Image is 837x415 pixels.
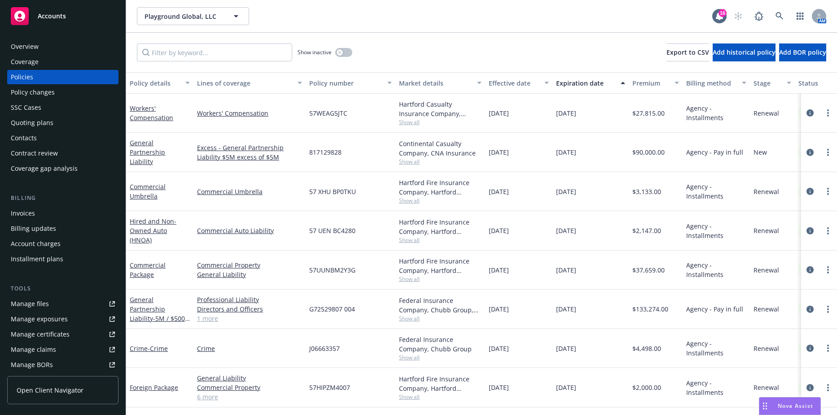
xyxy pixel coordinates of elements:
[11,55,39,69] div: Coverage
[399,178,482,197] div: Hartford Fire Insurance Company, Hartford Insurance Group
[805,264,815,275] a: circleInformation
[632,187,661,196] span: $3,133.00
[197,108,302,118] a: Workers' Compensation
[823,225,833,236] a: more
[805,382,815,393] a: circleInformation
[713,43,776,61] button: Add historical policy
[629,72,683,94] button: Premium
[7,131,118,145] a: Contacts
[130,217,176,244] a: Hired and Non-Owned Auto (HNOA)
[399,78,472,88] div: Market details
[309,187,356,196] span: 57 XHU BP0TKU
[197,373,302,383] a: General Liability
[750,7,768,25] a: Report a Bug
[11,116,53,130] div: Quoting plans
[7,146,118,160] a: Contract review
[11,312,68,326] div: Manage exposures
[754,108,779,118] span: Renewal
[771,7,789,25] a: Search
[130,383,178,392] a: Foreign Package
[7,312,118,326] span: Manage exposures
[729,7,747,25] a: Start snowing
[632,108,665,118] span: $27,815.00
[556,383,576,392] span: [DATE]
[11,297,49,311] div: Manage files
[556,265,576,275] span: [DATE]
[399,236,482,244] span: Show all
[7,85,118,99] a: Policy changes
[666,48,709,56] span: Export to CSV
[130,344,168,353] a: Crime
[489,147,509,157] span: [DATE]
[719,9,727,17] div: 16
[197,295,302,304] a: Professional Liability
[399,296,482,315] div: Federal Insurance Company, Chubb Group, RT Specialty Insurance Services, LLC (RSG Specialty, LLC)
[399,335,482,354] div: Federal Insurance Company, Chubb Group
[399,118,482,126] span: Show all
[137,43,292,61] input: Filter by keyword...
[130,104,173,122] a: Workers' Compensation
[7,161,118,176] a: Coverage gap analysis
[11,327,70,342] div: Manage certificates
[686,104,746,122] span: Agency - Installments
[754,187,779,196] span: Renewal
[489,187,509,196] span: [DATE]
[556,304,576,314] span: [DATE]
[489,304,509,314] span: [DATE]
[632,383,661,392] span: $2,000.00
[686,378,746,397] span: Agency - Installments
[197,143,302,162] a: Excess - General Partnership Liability $5M excess of $5M
[17,385,83,395] span: Open Client Navigator
[309,108,347,118] span: 57WEAG5JTC
[823,382,833,393] a: more
[7,342,118,357] a: Manage claims
[686,182,746,201] span: Agency - Installments
[823,343,833,354] a: more
[713,48,776,56] span: Add historical policy
[805,304,815,315] a: circleInformation
[666,43,709,61] button: Export to CSV
[145,12,222,21] span: Playground Global, LLC
[395,72,485,94] button: Market details
[556,187,576,196] span: [DATE]
[7,194,118,203] div: Billing
[791,7,809,25] a: Switch app
[11,252,63,266] div: Installment plans
[686,221,746,240] span: Agency - Installments
[11,237,61,251] div: Account charges
[7,70,118,84] a: Policies
[7,4,118,29] a: Accounts
[759,398,771,415] div: Drag to move
[399,374,482,393] div: Hartford Fire Insurance Company, Hartford Insurance Group
[556,226,576,235] span: [DATE]
[399,197,482,204] span: Show all
[11,39,39,54] div: Overview
[399,256,482,275] div: Hartford Fire Insurance Company, Hartford Insurance Group
[778,402,813,410] span: Nova Assist
[489,265,509,275] span: [DATE]
[632,78,669,88] div: Premium
[805,225,815,236] a: circleInformation
[197,344,302,353] a: Crime
[489,344,509,353] span: [DATE]
[754,78,781,88] div: Stage
[399,99,482,118] div: Hartford Casualty Insurance Company, Hartford Insurance Group
[298,48,332,56] span: Show inactive
[686,339,746,358] span: Agency - Installments
[309,147,342,157] span: 817129828
[7,206,118,220] a: Invoices
[399,275,482,283] span: Show all
[130,182,166,200] a: Commercial Umbrella
[823,186,833,197] a: more
[759,397,821,415] button: Nova Assist
[309,265,355,275] span: 57UUNBM2Y3G
[556,78,615,88] div: Expiration date
[632,226,661,235] span: $2,147.00
[197,314,302,323] a: 1 more
[552,72,629,94] button: Expiration date
[7,252,118,266] a: Installment plans
[197,187,302,196] a: Commercial Umbrella
[399,217,482,236] div: Hartford Fire Insurance Company, Hartford Insurance Group
[805,108,815,118] a: circleInformation
[632,344,661,353] span: $4,498.00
